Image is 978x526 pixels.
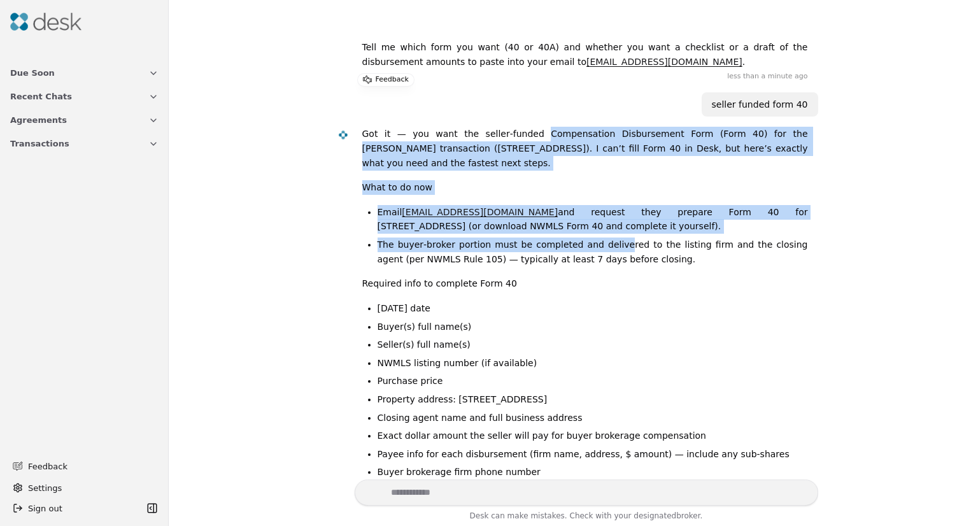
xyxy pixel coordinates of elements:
span: Due Soon [10,66,55,80]
div: Desk can make mistakes. Check with your broker. [355,509,818,526]
button: Sign out [8,498,143,518]
button: Transactions [3,132,166,155]
button: Feedback [5,455,159,478]
span: Transactions [10,137,69,150]
span: Feedback [28,460,151,473]
button: Recent Chats [3,85,166,108]
time: less than a minute ago [727,71,807,82]
li: Buyer(s) full name(s) [378,320,808,334]
li: Payee info for each disbursement (firm name, address, $ amount) — include any sub‑shares [378,447,808,462]
p: What to do now [362,180,808,195]
li: The buyer‑broker portion must be completed and delivered to the listing firm and the closing agen... [378,238,808,266]
button: Due Soon [3,61,166,85]
p: Tell me which form you want (40 or 40A) and whether you want a checklist or a draft of the disbur... [362,40,808,69]
li: Property address: [STREET_ADDRESS] [378,392,808,407]
li: Exact dollar amount the seller will pay for buyer brokerage compensation [378,429,808,443]
li: Email and request they prepare Form 40 for [STREET_ADDRESS] (or download NWMLS Form 40 and comple... [378,205,808,234]
li: Purchase price [378,374,808,388]
a: [EMAIL_ADDRESS][DOMAIN_NAME] [402,207,558,217]
span: Recent Chats [10,90,72,103]
img: Desk [10,13,81,31]
span: Agreements [10,113,67,127]
button: Agreements [3,108,166,132]
a: [EMAIL_ADDRESS][DOMAIN_NAME] [586,57,742,67]
span: Settings [28,481,62,495]
li: NWMLS listing number (if available) [378,356,808,371]
button: Settings [8,478,161,498]
li: Closing agent name and full business address [378,411,808,425]
span: designated [634,511,676,520]
div: seller funded form 40 [712,97,808,112]
li: [DATE] date [378,301,808,316]
p: Feedback [376,74,409,87]
p: Required info to complete Form 40 [362,276,808,291]
p: Got it — you want the seller‑funded Compensation Disbursement Form (Form 40) for the [PERSON_NAME... [362,127,808,170]
img: Desk [337,130,348,141]
li: Buyer brokerage firm phone number [378,465,808,480]
span: Sign out [28,502,62,515]
textarea: Write your prompt here [355,480,818,506]
li: Seller(s) full name(s) [378,338,808,352]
